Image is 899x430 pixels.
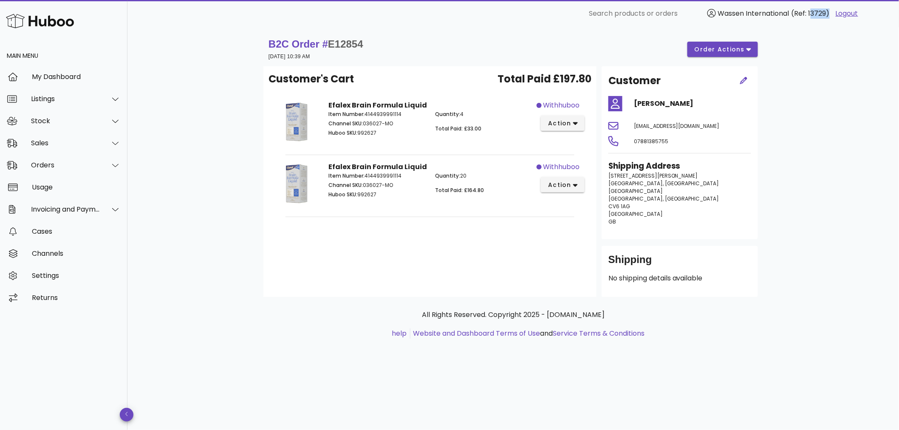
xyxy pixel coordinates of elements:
button: action [541,116,585,131]
strong: B2C Order # [269,38,363,50]
p: All Rights Reserved. Copyright 2025 - [DOMAIN_NAME] [270,310,756,320]
img: Product Image [275,100,318,143]
span: (Ref: 13729) [792,8,830,18]
span: [GEOGRAPHIC_DATA], [GEOGRAPHIC_DATA] [608,195,719,202]
p: 4 [435,110,531,118]
div: Cases [32,227,121,235]
p: 992627 [328,191,425,198]
a: help [392,328,407,338]
span: GB [608,218,616,225]
span: Total Paid £197.80 [498,71,591,87]
span: withhuboo [543,100,580,110]
a: Service Terms & Conditions [553,328,645,338]
span: action [548,181,571,190]
span: Item Number: [328,172,365,179]
p: 4144939991114 [328,172,425,180]
div: Usage [32,183,121,191]
span: 07881385755 [634,138,668,145]
span: Total Paid: £164.80 [435,187,484,194]
div: Returns [32,294,121,302]
span: Channel SKU: [328,181,363,189]
span: Quantity: [435,172,460,179]
div: Shipping [608,253,751,273]
span: [GEOGRAPHIC_DATA] [608,187,663,195]
h4: [PERSON_NAME] [634,99,751,109]
span: [STREET_ADDRESS][PERSON_NAME] [608,172,698,179]
span: Channel SKU: [328,120,363,127]
button: order actions [687,42,758,57]
span: Wassen International [718,8,789,18]
strong: Efalex Brain Formula Liquid [328,162,427,172]
span: E12854 [328,38,363,50]
div: Sales [31,139,100,147]
p: 036027-MO [328,181,425,189]
span: [GEOGRAPHIC_DATA] [608,210,663,218]
div: Channels [32,249,121,257]
p: No shipping details available [608,273,751,283]
span: CV6 1AG [608,203,630,210]
div: Stock [31,117,100,125]
h2: Customer [608,73,661,88]
span: Huboo SKU: [328,191,357,198]
span: order actions [694,45,745,54]
p: 036027-MO [328,120,425,127]
small: [DATE] 10:39 AM [269,54,310,59]
img: Huboo Logo [6,12,74,30]
span: Total Paid: £33.00 [435,125,481,132]
a: Logout [836,8,858,19]
span: Item Number: [328,110,365,118]
span: withhuboo [543,162,580,172]
li: and [410,328,645,339]
span: Customer's Cart [269,71,354,87]
div: My Dashboard [32,73,121,81]
button: action [541,177,585,192]
span: Quantity: [435,110,460,118]
span: action [548,119,571,128]
div: Orders [31,161,100,169]
img: Product Image [275,162,318,205]
span: Huboo SKU: [328,129,357,136]
a: Website and Dashboard Terms of Use [413,328,540,338]
span: [EMAIL_ADDRESS][DOMAIN_NAME] [634,122,720,130]
div: Invoicing and Payments [31,205,100,213]
p: 20 [435,172,531,180]
p: 4144939991114 [328,110,425,118]
strong: Efalex Brain Formula Liquid [328,100,427,110]
div: Listings [31,95,100,103]
p: 992627 [328,129,425,137]
span: [GEOGRAPHIC_DATA], [GEOGRAPHIC_DATA] [608,180,719,187]
h3: Shipping Address [608,160,751,172]
div: Settings [32,272,121,280]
